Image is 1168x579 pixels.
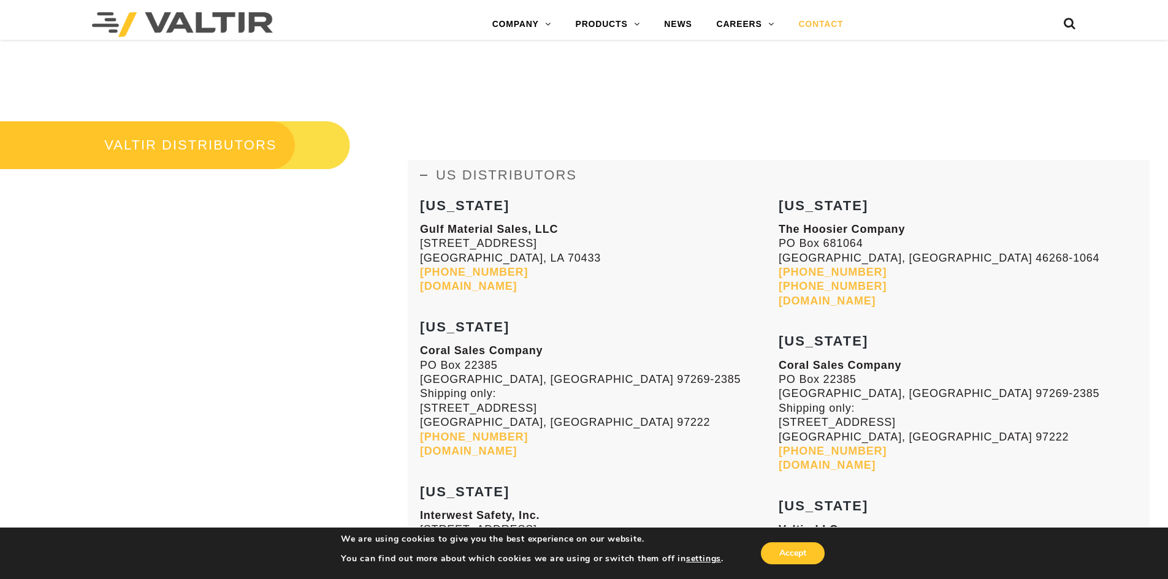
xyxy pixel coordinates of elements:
strong: [US_STATE] [420,319,510,335]
strong: [US_STATE] [779,198,868,213]
p: PO Box 22385 [GEOGRAPHIC_DATA], [GEOGRAPHIC_DATA] 97269-2385 Shipping only: [STREET_ADDRESS] [GEO... [779,358,1137,473]
a: [PHONE_NUMBER] [779,280,887,292]
a: [DOMAIN_NAME] [779,295,876,307]
a: [PHONE_NUMBER] [420,431,528,443]
strong: Coral Sales Company [779,359,901,371]
strong: [US_STATE] [420,484,510,499]
a: CONTACT [786,12,855,37]
strong: Gulf Material Sales, LLC [420,223,558,235]
strong: Interwest Safety, Inc. [420,509,540,521]
button: settings [686,553,721,564]
p: [STREET_ADDRESS] [GEOGRAPHIC_DATA], LA 70433 [420,222,779,294]
a: [PHONE_NUMBER] [779,445,887,457]
p: PO Box 22385 [GEOGRAPHIC_DATA], [GEOGRAPHIC_DATA] 97269-2385 Shipping only: [STREET_ADDRESS] [GEO... [420,344,779,458]
strong: [US_STATE] [779,498,868,513]
a: CAREERS [704,12,787,37]
a: [DOMAIN_NAME] [420,280,517,292]
a: [PHONE_NUMBER] [779,266,887,278]
img: Valtir [92,12,273,37]
a: [PHONE_NUMBER] [420,266,528,278]
p: We are using cookies to give you the best experience on our website. [341,534,723,545]
a: NEWS [652,12,704,37]
p: PO Box 681064 [GEOGRAPHIC_DATA], [GEOGRAPHIC_DATA] 46268-1064 [779,222,1137,308]
span: US DISTRIBUTORS [436,167,577,183]
a: [DOMAIN_NAME] [420,445,517,457]
strong: Coral Sales Company [420,344,543,357]
strong: [US_STATE] [420,198,510,213]
a: US DISTRIBUTORS [408,160,1150,191]
a: [DOMAIN_NAME] [779,459,876,471]
strong: [US_STATE] [779,333,868,349]
a: COMPANY [480,12,563,37]
strong: Valtir, LLC [779,523,838,535]
p: You can find out more about which cookies we are using or switch them off in . [341,553,723,564]
strong: The Hoosier Company [779,223,905,235]
a: PRODUCTS [563,12,652,37]
button: Accept [761,542,825,564]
